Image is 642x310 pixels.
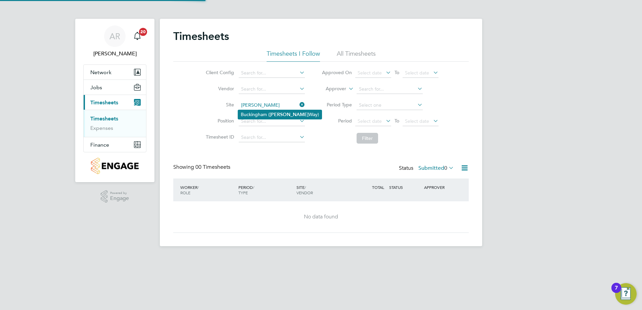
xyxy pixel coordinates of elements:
[84,137,146,152] button: Finance
[239,117,305,126] input: Search for...
[387,181,422,193] div: STATUS
[239,133,305,142] input: Search for...
[90,99,118,106] span: Timesheets
[90,142,109,148] span: Finance
[204,69,234,75] label: Client Config
[296,190,313,195] span: VENDOR
[405,70,429,76] span: Select date
[358,118,382,124] span: Select date
[237,181,295,199] div: PERIOD
[399,164,455,173] div: Status
[337,50,376,62] li: All Timesheets
[239,68,305,78] input: Search for...
[444,165,447,171] span: 0
[322,69,352,75] label: Approved On
[253,185,254,190] span: /
[173,30,229,43] h2: Timesheets
[204,134,234,140] label: Timesheet ID
[357,133,378,144] button: Filter
[204,102,234,108] label: Site
[422,181,457,193] div: APPROVER
[322,118,352,124] label: Period
[295,181,353,199] div: SITE
[90,69,111,75] span: Network
[173,164,232,171] div: Showing
[418,165,454,171] label: Submitted
[204,118,234,124] label: Position
[393,116,401,125] span: To
[84,80,146,95] button: Jobs
[131,25,144,47] a: 20
[357,101,423,110] input: Select one
[239,101,305,110] input: Search for...
[204,86,234,92] label: Vendor
[91,158,138,174] img: countryside-properties-logo-retina.png
[90,84,102,91] span: Jobs
[179,181,237,199] div: WORKER
[180,190,190,195] span: ROLE
[238,110,322,119] li: Buckingham ( Way)
[180,213,462,220] div: No data found
[357,85,423,94] input: Search for...
[110,196,129,201] span: Engage
[84,65,146,80] button: Network
[322,102,352,108] label: Period Type
[372,185,384,190] span: TOTAL
[83,25,146,58] a: AR[PERSON_NAME]
[139,28,147,36] span: 20
[90,125,113,131] a: Expenses
[393,68,401,77] span: To
[195,164,230,170] span: 00 Timesheets
[615,288,618,297] div: 7
[267,50,320,62] li: Timesheets I Follow
[75,19,154,182] nav: Main navigation
[83,158,146,174] a: Go to home page
[270,112,309,117] b: [PERSON_NAME]
[316,86,346,92] label: Approver
[90,115,118,122] a: Timesheets
[83,50,146,58] span: Adam Rodway
[110,190,129,196] span: Powered by
[405,118,429,124] span: Select date
[84,110,146,137] div: Timesheets
[239,85,305,94] input: Search for...
[615,283,637,305] button: Open Resource Center, 7 new notifications
[197,185,199,190] span: /
[358,70,382,76] span: Select date
[101,190,129,203] a: Powered byEngage
[238,190,248,195] span: TYPE
[109,32,120,41] span: AR
[84,95,146,110] button: Timesheets
[305,185,306,190] span: /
